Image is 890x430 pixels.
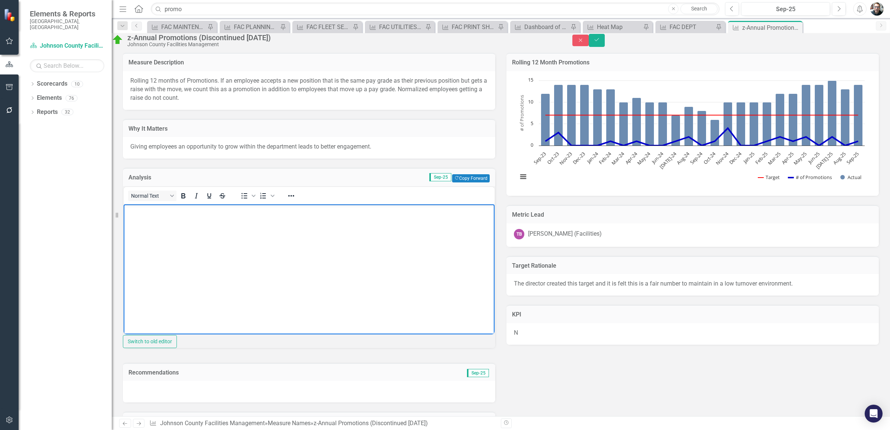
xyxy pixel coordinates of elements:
[528,76,533,83] text: 15
[149,22,206,32] a: FAC MAINTENANCE
[30,42,104,50] a: Johnson County Facilities Management
[750,102,759,146] path: Jan-25, 10. Actual.
[585,150,600,165] text: Jan-24
[558,150,573,166] text: Nov-23
[512,262,873,269] h3: Target Rationale
[512,59,873,66] h3: Rolling 12 Month Promotions
[554,85,563,146] path: Oct-23, 14. Actual.
[127,42,557,47] div: Johnson County Facilities Management
[593,89,602,146] path: Jan-24, 13. Actual.
[130,143,371,150] span: Giving employees an opportunity to grow within the department leads to better engagement.
[123,335,177,348] button: Switch to old editor
[160,420,265,427] a: Johnson County Facilities Management
[814,150,834,170] text: [DATE]-25
[512,211,873,218] h3: Metric Lead
[724,102,732,146] path: Nov-24, 10. Actual.
[610,150,626,166] text: Mar-24
[571,150,587,166] text: Dec-23
[728,150,743,166] text: Dec-24
[131,193,168,199] span: Normal Text
[532,150,547,166] text: Sep-23
[512,22,569,32] a: Dashboard of Key Performance Indicators Annual for Budget 2026
[541,80,863,146] g: Actual, series 3 of 3. Bar series with 25 bars.
[524,22,569,32] div: Dashboard of Key Performance Indicators Annual for Budget 2026
[257,191,276,201] div: Numbered list
[30,18,104,31] small: [GEOGRAPHIC_DATA], [GEOGRAPHIC_DATA]
[865,405,883,423] div: Open Intercom Messenger
[216,191,229,201] button: Strikethrough
[815,85,824,146] path: Jun-25, 14. Actual.
[161,22,206,32] div: FAC MAINTENANCE
[128,174,227,181] h3: Analysis
[675,150,691,166] text: Aug-24
[518,171,528,182] button: View chart menu, Chart
[531,120,533,127] text: 5
[606,89,615,146] path: Feb-24, 13. Actual.
[702,150,717,165] text: Oct-24
[657,22,714,32] a: FAC DEPT
[30,59,104,72] input: Search Below...
[379,22,423,32] div: FAC UTILITIES / ENERGY MANAGEMENT
[645,102,654,146] path: May-24, 10. Actual.
[744,5,827,14] div: Sep-25
[314,420,428,427] div: z-Annual Promotions (Discontinued [DATE])
[149,419,495,428] div: » »
[567,85,576,146] path: Nov-23, 14. Actual.
[61,109,73,115] div: 32
[429,173,451,181] span: Sep-25
[714,150,730,166] text: Nov-24
[658,102,667,146] path: Jun-24, 10. Actual.
[30,9,104,18] span: Elements & Reports
[514,280,871,288] p: The director created this target and it is felt this is a fair number to maintain in a low turnov...
[112,34,124,46] img: On Target
[367,22,423,32] a: FAC UTILITIES / ENERGY MANAGEMENT
[658,150,678,170] text: [DATE]-24
[597,150,613,166] text: Feb-24
[845,150,860,166] text: Sep-25
[514,329,518,336] span: N
[190,191,203,201] button: Italic
[636,150,652,166] text: May-24
[285,191,298,201] button: Reveal or hide additional toolbar items
[854,85,863,146] path: Sep-25, 14. Actual.
[766,150,782,166] text: Mar-25
[741,150,756,165] text: Jan-25
[792,150,808,166] text: May-25
[754,150,769,166] text: Feb-25
[130,77,487,101] span: Rolling 12 months of Promotions. If an employee accepts a new position that is the same pay grade...
[528,230,602,238] div: [PERSON_NAME] (Facilities)
[788,174,832,181] button: Show # of Promotions
[763,102,772,146] path: Feb-25, 10. Actual.
[541,93,550,146] path: Sep-23, 12. Actual.
[689,150,704,166] text: Sep-24
[741,2,830,16] button: Sep-25
[670,22,714,32] div: FAC DEPT
[203,191,216,201] button: Underline
[619,102,628,146] path: Mar-24, 10. Actual.
[650,150,665,165] text: Jun-24
[234,22,278,32] div: FAC PLANNING DESIGN & CONSTRUCTION
[671,115,680,146] path: Jul-24, 7. Actual.
[128,191,177,201] button: Block Normal Text
[222,22,278,32] a: FAC PLANNING DESIGN & CONSTRUCTION
[742,23,801,32] div: z-Annual Promotions (Discontinued [DATE])
[439,22,496,32] a: FAC PRINT SHOP
[71,81,83,87] div: 10
[124,204,495,334] iframe: Rich Text Area
[802,85,811,146] path: May-25, 14. Actual.
[151,3,719,16] input: Search ClearPoint...
[780,150,795,165] text: Apr-25
[624,150,639,165] text: Apr-24
[37,108,58,117] a: Reports
[531,141,533,148] text: 0
[580,85,589,146] path: Dec-23, 14. Actual.
[238,191,257,201] div: Bullet list
[806,150,821,165] text: Jun-25
[128,125,490,132] h3: Why It Matters
[776,93,785,146] path: Mar-25, 12. Actual.
[467,369,489,377] span: Sep-25
[841,89,850,146] path: Aug-25, 13. Actual.
[789,93,798,146] path: Apr-25, 12. Actual.
[585,22,641,32] a: Heat Map
[37,80,67,88] a: Scorecards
